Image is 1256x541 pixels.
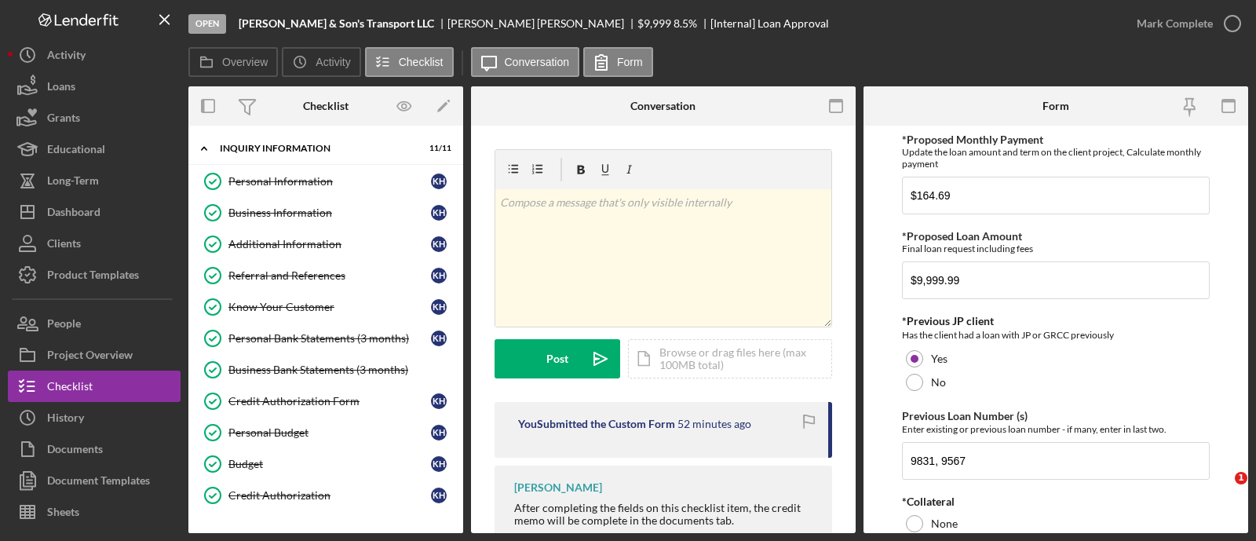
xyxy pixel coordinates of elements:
[8,433,181,465] a: Documents
[196,448,455,480] a: BudgetKH
[222,56,268,68] label: Overview
[8,496,181,528] button: Sheets
[902,423,1210,435] div: Enter existing or previous loan number - if many, enter in last two.
[931,376,946,389] label: No
[228,458,431,470] div: Budget
[228,238,431,250] div: Additional Information
[47,371,93,406] div: Checklist
[196,480,455,511] a: Credit AuthorizationKH
[8,71,181,102] button: Loans
[228,269,431,282] div: Referral and References
[431,299,447,315] div: K H
[228,175,431,188] div: Personal Information
[1137,8,1213,39] div: Mark Complete
[47,308,81,343] div: People
[674,17,697,30] div: 8.5 %
[431,425,447,440] div: K H
[431,456,447,472] div: K H
[1235,472,1247,484] span: 1
[431,268,447,283] div: K H
[1121,8,1248,39] button: Mark Complete
[8,39,181,71] button: Activity
[47,165,99,200] div: Long-Term
[1203,472,1240,510] iframe: Intercom live chat
[47,71,75,106] div: Loans
[188,14,226,34] div: Open
[47,259,139,294] div: Product Templates
[228,207,431,219] div: Business Information
[282,47,360,77] button: Activity
[8,133,181,165] button: Educational
[47,102,80,137] div: Grants
[637,16,671,30] span: $9,999
[505,56,570,68] label: Conversation
[902,146,1210,170] div: Update the loan amount and term on the client project, Calculate monthly payment
[8,196,181,228] button: Dashboard
[902,243,1210,254] div: Final loan request including fees
[617,56,643,68] label: Form
[583,47,653,77] button: Form
[902,327,1210,343] div: Has the client had a loan with JP or GRCC previously
[710,17,829,30] div: [Internal] Loan Approval
[228,332,431,345] div: Personal Bank Statements (3 months)
[1042,100,1069,112] div: Form
[196,323,455,354] a: Personal Bank Statements (3 months)KH
[902,495,1210,508] div: *Collateral
[431,331,447,346] div: K H
[228,426,431,439] div: Personal Budget
[514,502,816,527] div: After completing the fields on this checklist item, the credit memo will be complete in the docum...
[902,315,1210,327] div: *Previous JP client
[8,339,181,371] button: Project Overview
[8,371,181,402] button: Checklist
[196,197,455,228] a: Business InformationKH
[47,133,105,169] div: Educational
[431,488,447,503] div: K H
[47,339,133,375] div: Project Overview
[47,196,100,232] div: Dashboard
[8,308,181,339] button: People
[8,102,181,133] button: Grants
[471,47,580,77] button: Conversation
[902,133,1043,146] label: *Proposed Monthly Payment
[423,144,451,153] div: 11 / 11
[447,17,637,30] div: [PERSON_NAME] [PERSON_NAME]
[431,393,447,409] div: K H
[239,17,434,30] b: [PERSON_NAME] & Son's Transport LLC
[196,166,455,197] a: Personal InformationKH
[931,353,947,365] label: Yes
[431,205,447,221] div: K H
[8,165,181,196] a: Long-Term
[8,259,181,291] button: Product Templates
[228,301,431,313] div: Know Your Customer
[196,228,455,260] a: Additional InformationKH
[399,56,444,68] label: Checklist
[316,56,350,68] label: Activity
[196,291,455,323] a: Know Your CustomerKH
[228,489,431,502] div: Credit Authorization
[188,47,278,77] button: Overview
[902,229,1022,243] label: *Proposed Loan Amount
[8,228,181,259] button: Clients
[514,481,602,494] div: [PERSON_NAME]
[47,496,79,532] div: Sheets
[931,517,958,530] label: None
[196,354,455,386] a: Business Bank Statements (3 months)
[8,402,181,433] button: History
[8,465,181,496] button: Document Templates
[47,39,86,75] div: Activity
[196,417,455,448] a: Personal BudgetKH
[47,465,150,500] div: Document Templates
[196,386,455,417] a: Credit Authorization FormKH
[228,395,431,408] div: Credit Authorization Form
